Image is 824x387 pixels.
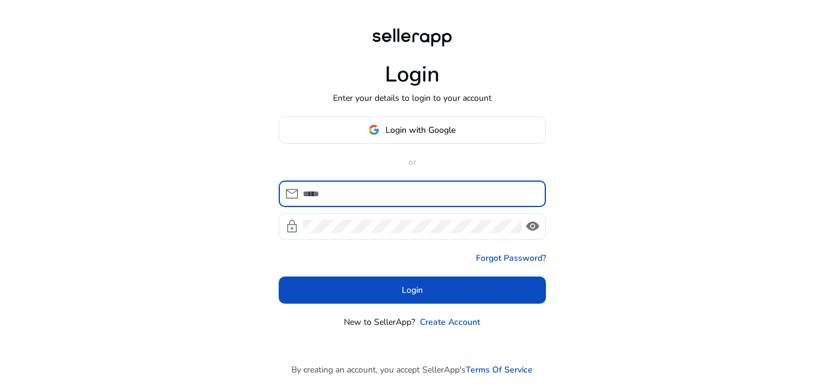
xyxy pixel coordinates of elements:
[466,363,533,376] a: Terms Of Service
[279,277,546,304] button: Login
[344,316,415,328] p: New to SellerApp?
[369,124,379,135] img: google-logo.svg
[285,219,299,234] span: lock
[279,156,546,168] p: or
[285,187,299,201] span: mail
[385,124,455,136] span: Login with Google
[476,252,546,264] a: Forgot Password?
[525,219,540,234] span: visibility
[420,316,480,328] a: Create Account
[279,117,546,144] button: Login with Google
[333,92,492,104] p: Enter your details to login to your account
[385,62,440,88] h1: Login
[402,284,423,296] span: Login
